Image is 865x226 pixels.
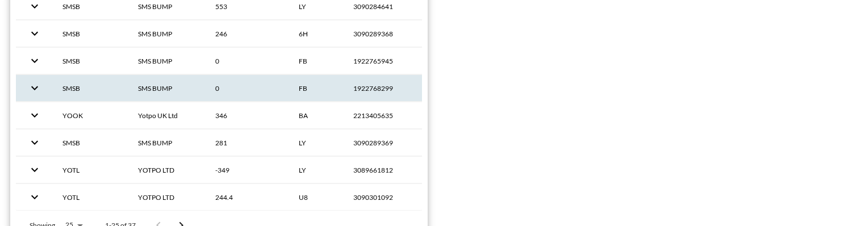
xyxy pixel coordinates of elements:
th: Yotpo UK Ltd [129,102,206,129]
th: 346 [206,102,290,129]
th: 6H [290,20,344,47]
th: SOF [421,184,502,211]
th: LY [290,129,344,156]
th: 281 [206,129,290,156]
th: BA [290,102,344,129]
th: FB [290,75,344,102]
th: 3090301092 [344,184,421,211]
button: expand row [25,133,44,152]
th: 3089661812 [344,157,421,183]
th: FB [290,48,344,74]
th: SMSB [53,129,129,156]
th: SMSB [53,48,129,74]
th: TLV [421,129,502,156]
th: YOTL [53,184,129,211]
button: expand row [25,187,44,207]
th: 0 [206,48,290,74]
th: 1922768299 [344,75,421,102]
th: TLV [421,20,502,47]
th: SMSB [53,20,129,47]
th: U8 [290,184,344,211]
th: SMS BUMP [129,75,206,102]
th: TLV [421,48,502,74]
button: expand row [25,51,44,70]
th: 0 [206,75,290,102]
button: expand row [25,106,44,125]
th: SMS BUMP [129,20,206,47]
button: expand row [25,24,44,43]
th: 3090289369 [344,129,421,156]
th: SMS BUMP [129,129,206,156]
th: 1922765945 [344,48,421,74]
th: TLV [421,75,502,102]
button: expand row [25,160,44,179]
th: AMS [421,102,502,129]
th: SMS BUMP [129,48,206,74]
th: 246 [206,20,290,47]
th: YOOK [53,102,129,129]
th: 3090289368 [344,20,421,47]
th: -349 [206,157,290,183]
th: 2213405635 [344,102,421,129]
th: SMSB [53,75,129,102]
th: YOTPO LTD [129,157,206,183]
th: LY [290,157,344,183]
button: expand row [25,78,44,98]
th: SOF [421,157,502,183]
th: YOTL [53,157,129,183]
th: 244.4 [206,184,290,211]
th: YOTPO LTD [129,184,206,211]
